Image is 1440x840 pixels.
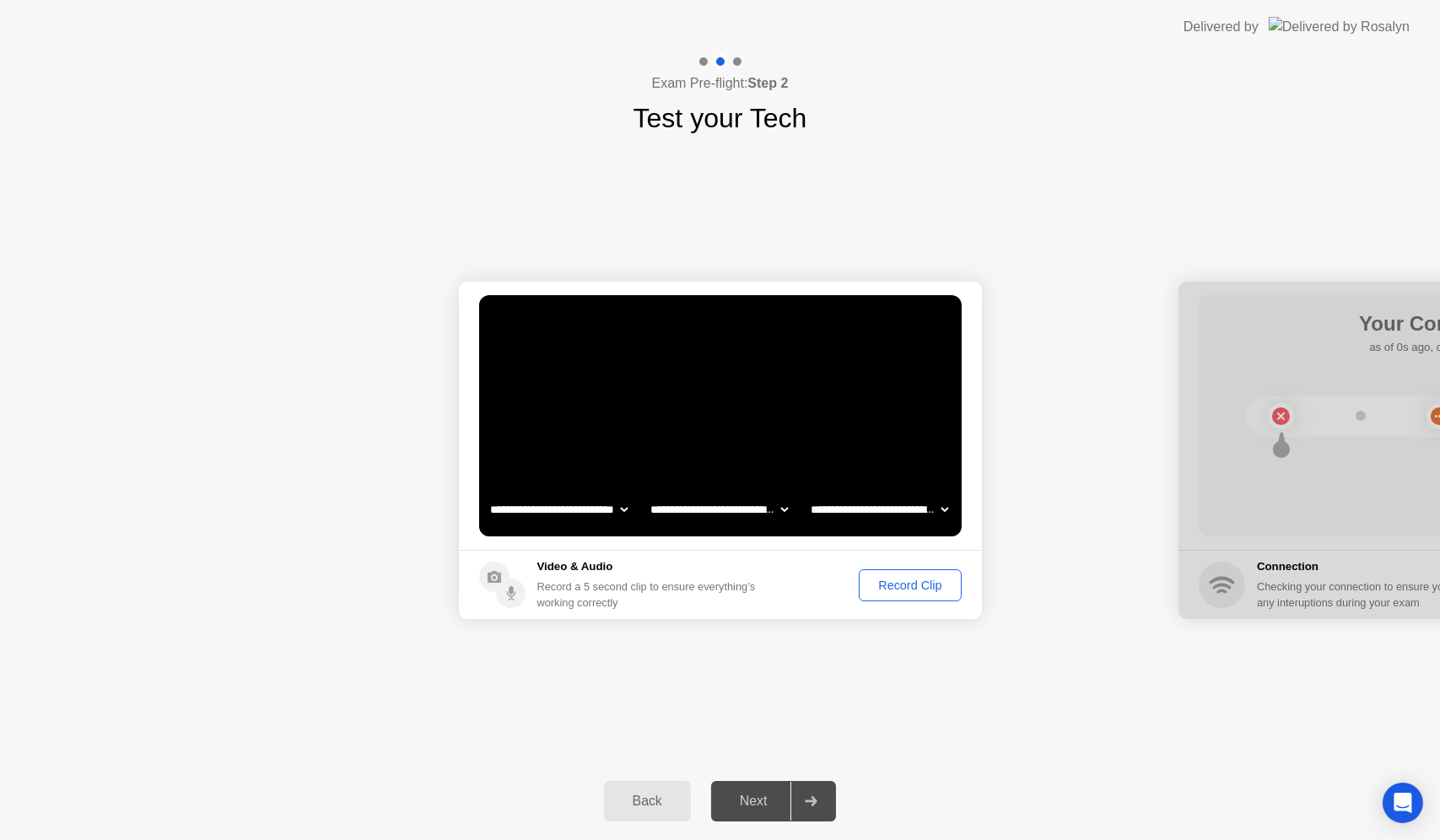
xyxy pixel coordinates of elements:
[604,781,691,821] button: Back
[647,493,791,526] select: Available speakers
[1184,17,1259,37] div: Delivered by
[487,493,631,526] select: Available cameras
[807,493,952,526] select: Available microphones
[537,558,763,575] h5: Video & Audio
[865,579,955,592] div: Record Clip
[537,579,763,611] div: Record a 5 second clip to ensure everything’s working correctly
[609,794,686,809] div: Back
[747,76,788,90] b: Step 2
[1383,783,1423,823] div: Open Intercom Messenger
[716,794,791,809] div: Next
[652,73,789,94] h4: Exam Pre-flight:
[1269,17,1410,36] img: Delivered by Rosalyn
[859,569,961,601] button: Record Clip
[634,98,807,138] h1: Test your Tech
[711,781,837,821] button: Next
